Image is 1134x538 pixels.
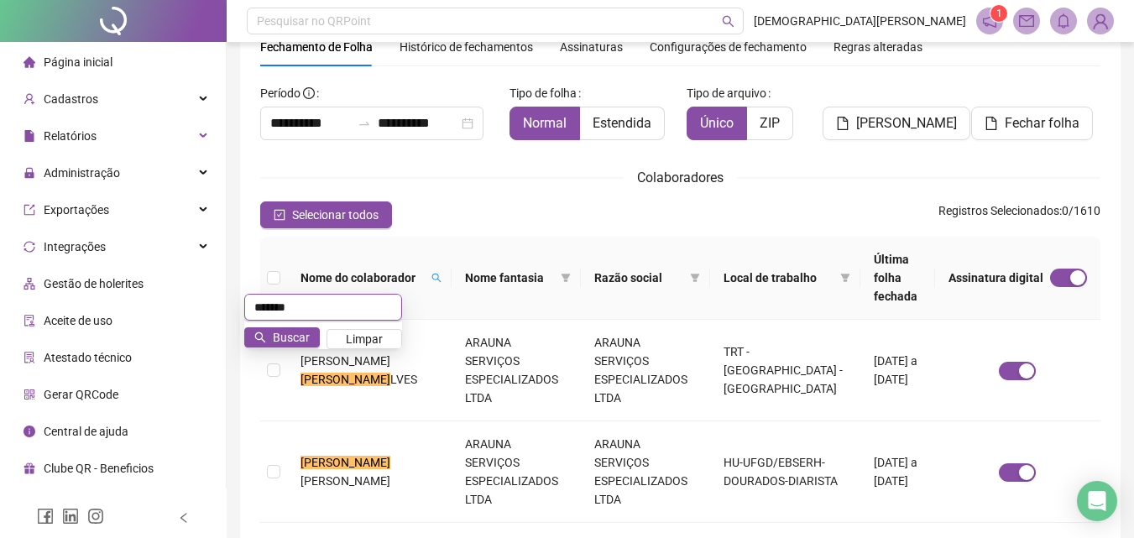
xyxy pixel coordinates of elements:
[431,273,442,283] span: search
[710,421,860,523] td: HU-UFGD/EBSERH-DOURADOS-DIARISTA
[581,320,710,421] td: ARAUNA SERVIÇOS ESPECIALIZADOS LTDA
[44,314,112,327] span: Aceite de uso
[837,265,854,290] span: filter
[428,265,445,290] span: search
[44,92,98,106] span: Cadastros
[44,277,144,290] span: Gestão de holerites
[260,86,300,100] span: Período
[274,209,285,221] span: check-square
[724,269,834,287] span: Local de trabalho
[358,117,371,130] span: swap-right
[300,354,390,368] span: [PERSON_NAME]
[44,240,106,253] span: Integrações
[44,462,154,475] span: Clube QR - Beneficios
[722,15,734,28] span: search
[710,320,860,421] td: TRT - [GEOGRAPHIC_DATA] - [GEOGRAPHIC_DATA]
[985,117,998,130] span: file
[44,203,109,217] span: Exportações
[400,40,533,54] span: Histórico de fechamentos
[754,12,966,30] span: [DEMOGRAPHIC_DATA][PERSON_NAME]
[557,265,574,290] span: filter
[938,204,1059,217] span: Registros Selecionados
[581,421,710,523] td: ARAUNA SERVIÇOS ESPECIALIZADOS LTDA
[1019,13,1034,29] span: mail
[1056,13,1071,29] span: bell
[178,512,190,524] span: left
[24,462,35,474] span: gift
[523,115,567,131] span: Normal
[254,332,266,343] span: search
[244,327,320,347] button: Buscar
[948,269,1043,287] span: Assinatura digital
[300,474,390,488] span: [PERSON_NAME]
[690,273,700,283] span: filter
[24,352,35,363] span: solution
[840,273,850,283] span: filter
[44,129,97,143] span: Relatórios
[860,237,935,320] th: Última folha fechada
[465,269,554,287] span: Nome fantasia
[452,421,581,523] td: ARAUNA SERVIÇOS ESPECIALIZADOS LTDA
[561,273,571,283] span: filter
[24,93,35,105] span: user-add
[303,87,315,99] span: info-circle
[1088,8,1113,34] img: 69351
[37,508,54,525] span: facebook
[87,508,104,525] span: instagram
[62,508,79,525] span: linkedin
[260,40,373,54] span: Fechamento de Folha
[856,113,957,133] span: [PERSON_NAME]
[687,265,703,290] span: filter
[760,115,780,131] span: ZIP
[637,170,724,185] span: Colaboradores
[44,166,120,180] span: Administração
[452,320,581,421] td: ARAUNA SERVIÇOS ESPECIALIZADOS LTDA
[650,41,807,53] span: Configurações de fechamento
[44,425,128,438] span: Central de ajuda
[24,56,35,68] span: home
[273,328,310,347] span: Buscar
[327,329,402,349] button: Limpar
[44,351,132,364] span: Atestado técnico
[834,41,922,53] span: Regras alteradas
[593,115,651,131] span: Estendida
[971,107,1093,140] button: Fechar folha
[44,388,118,401] span: Gerar QRCode
[560,41,623,53] span: Assinaturas
[300,373,390,386] mark: [PERSON_NAME]
[1005,113,1079,133] span: Fechar folha
[300,456,390,469] mark: [PERSON_NAME]
[390,373,417,386] span: LVES
[860,421,935,523] td: [DATE] a [DATE]
[300,269,425,287] span: Nome do colaborador
[24,426,35,437] span: info-circle
[510,84,577,102] span: Tipo de folha
[594,269,683,287] span: Razão social
[346,330,383,348] span: Limpar
[358,117,371,130] span: to
[24,315,35,326] span: audit
[687,84,766,102] span: Tipo de arquivo
[24,389,35,400] span: qrcode
[938,201,1100,228] span: : 0 / 1610
[823,107,970,140] button: [PERSON_NAME]
[990,5,1007,22] sup: 1
[700,115,734,131] span: Único
[24,278,35,290] span: apartment
[982,13,997,29] span: notification
[44,55,112,69] span: Página inicial
[260,201,392,228] button: Selecionar todos
[24,167,35,179] span: lock
[24,204,35,216] span: export
[24,130,35,142] span: file
[24,241,35,253] span: sync
[836,117,849,130] span: file
[1077,481,1117,521] div: Open Intercom Messenger
[292,206,379,224] span: Selecionar todos
[860,320,935,421] td: [DATE] a [DATE]
[996,8,1002,19] span: 1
